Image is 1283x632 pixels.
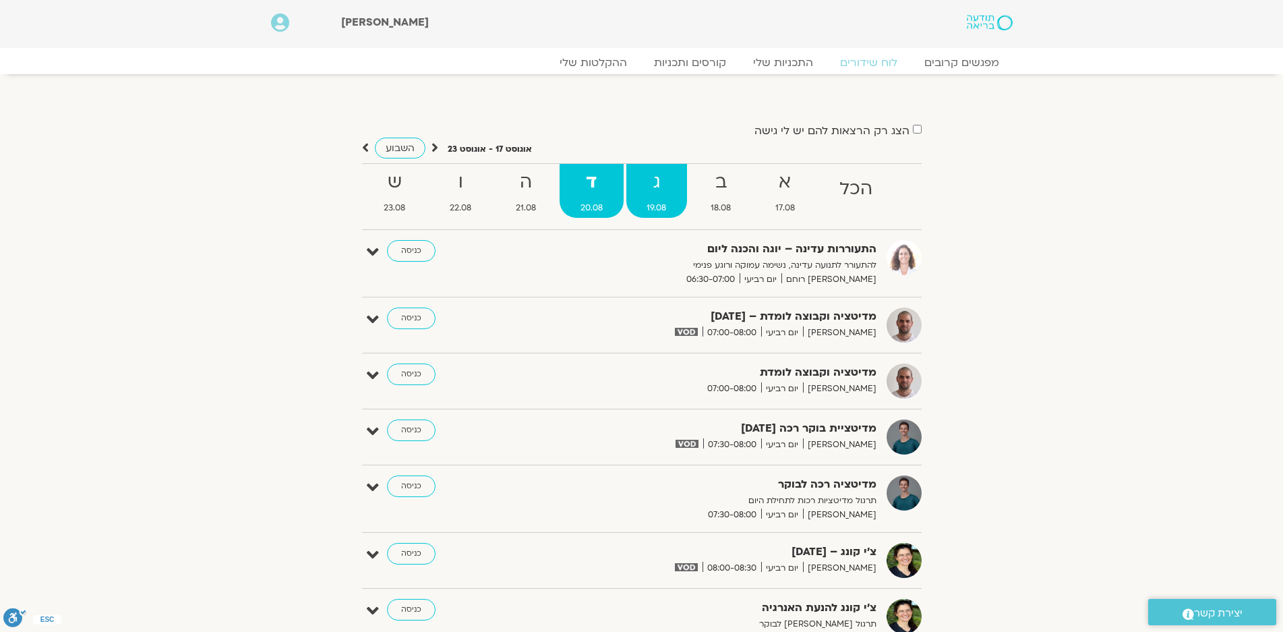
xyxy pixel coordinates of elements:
strong: צ'י קונג להנעת האנרגיה [546,599,876,617]
span: 21.08 [495,201,557,215]
a: כניסה [387,476,436,497]
p: אוגוסט 17 - אוגוסט 23 [448,142,532,156]
span: יצירת קשר [1194,604,1243,623]
strong: צ'י קונג – [DATE] [546,543,876,561]
p: תרגול [PERSON_NAME] לבוקר [546,617,876,631]
span: [PERSON_NAME] [803,382,876,396]
span: 23.08 [363,201,427,215]
span: [PERSON_NAME] [803,438,876,452]
a: קורסים ותכניות [640,56,740,69]
span: 08:00-08:30 [703,561,761,575]
a: ו22.08 [429,164,492,218]
a: לוח שידורים [827,56,911,69]
strong: ג [626,167,688,198]
p: תרגול מדיטציות רכות לתחילת היום [546,494,876,508]
span: 20.08 [560,201,624,215]
img: vodicon [675,563,697,571]
a: כניסה [387,364,436,385]
a: כניסה [387,543,436,565]
a: כניסה [387,599,436,621]
span: 07:30-08:00 [703,438,761,452]
strong: ש [363,167,427,198]
span: יום רביעי [761,508,803,522]
strong: מדיטציה רכה לבוקר [546,476,876,494]
span: יום רביעי [740,272,781,287]
span: [PERSON_NAME] [803,326,876,340]
span: [PERSON_NAME] [803,561,876,575]
span: 17.08 [754,201,816,215]
span: 07:00-08:00 [703,382,761,396]
strong: התעוררות עדינה – יוגה והכנה ליום [546,240,876,258]
span: [PERSON_NAME] [803,508,876,522]
strong: ב [690,167,752,198]
p: להתעורר לתנועה עדינה, נשימה עמוקה ורוגע פנימי [546,258,876,272]
a: ד20.08 [560,164,624,218]
a: התכניות שלי [740,56,827,69]
span: יום רביעי [761,326,803,340]
label: הצג רק הרצאות להם יש לי גישה [754,125,909,137]
img: vodicon [676,440,698,448]
strong: הכל [818,174,893,204]
span: 22.08 [429,201,492,215]
a: כניסה [387,240,436,262]
span: 18.08 [690,201,752,215]
a: יצירת קשר [1148,599,1276,625]
strong: מדיטציית בוקר רכה [DATE] [546,420,876,438]
a: מפגשים קרובים [911,56,1013,69]
a: ש23.08 [363,164,427,218]
a: ג19.08 [626,164,688,218]
span: 06:30-07:00 [682,272,740,287]
nav: Menu [271,56,1013,69]
span: [PERSON_NAME] רוחם [781,272,876,287]
strong: ו [429,167,492,198]
a: ה21.08 [495,164,557,218]
a: א17.08 [754,164,816,218]
strong: מדיטציה וקבוצה לומדת – [DATE] [546,308,876,326]
span: השבוע [386,142,415,154]
span: יום רביעי [761,438,803,452]
span: 07:00-08:00 [703,326,761,340]
a: כניסה [387,420,436,441]
a: ההקלטות שלי [546,56,640,69]
span: 07:30-08:00 [703,508,761,522]
a: השבוע [375,138,425,159]
strong: א [754,167,816,198]
a: ב18.08 [690,164,752,218]
span: יום רביעי [761,561,803,575]
span: 19.08 [626,201,688,215]
strong: ד [560,167,624,198]
img: vodicon [675,328,697,336]
span: יום רביעי [761,382,803,396]
a: הכל [818,164,893,218]
strong: מדיטציה וקבוצה לומדת [546,364,876,382]
strong: ה [495,167,557,198]
a: כניסה [387,308,436,329]
span: [PERSON_NAME] [341,15,429,30]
